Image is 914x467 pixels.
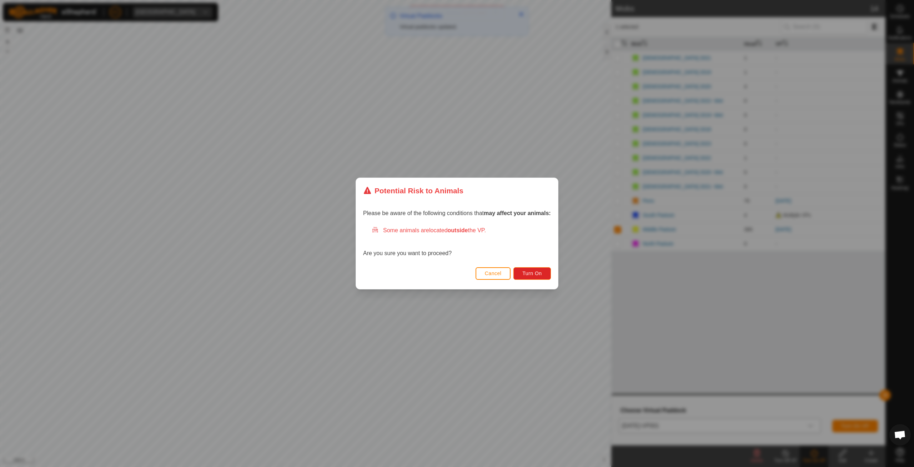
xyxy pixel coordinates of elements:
[363,226,551,258] div: Are you sure you want to proceed?
[363,210,551,216] span: Please be aware of the following conditions that
[429,227,486,233] span: located the VP.
[484,210,551,216] strong: may affect your animals:
[476,267,511,280] button: Cancel
[514,267,551,280] button: Turn On
[372,226,551,235] div: Some animals are
[485,270,502,276] span: Cancel
[363,185,463,196] div: Potential Risk to Animals
[448,227,468,233] strong: outside
[889,424,911,446] div: Open chat
[523,270,542,276] span: Turn On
